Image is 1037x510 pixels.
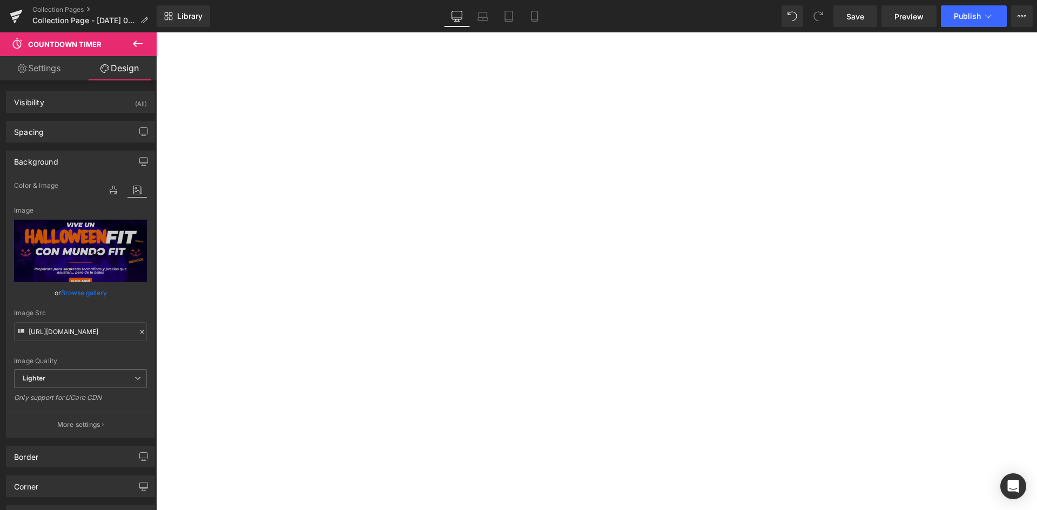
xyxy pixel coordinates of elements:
b: Lighter [23,374,45,382]
a: Preview [881,5,937,27]
div: Only support for UCare CDN [14,393,147,409]
span: Preview [894,11,924,22]
span: Library [177,11,203,21]
button: Publish [941,5,1007,27]
input: Link [14,322,147,341]
div: Image Src [14,309,147,317]
div: Spacing [14,121,44,137]
div: Border [14,446,38,461]
span: Countdown Timer [28,40,102,49]
div: Visibility [14,92,44,107]
button: Redo [807,5,829,27]
p: More settings [57,420,100,430]
button: More settings [6,412,154,437]
a: Browse gallery [61,283,107,302]
span: Publish [954,12,981,21]
button: Undo [782,5,803,27]
div: or [14,287,147,298]
span: Collection Page - [DATE] 08:11:01 [32,16,136,25]
a: Mobile [522,5,548,27]
a: Desktop [444,5,470,27]
div: (All) [135,92,147,110]
div: Corner [14,476,38,491]
div: Image Quality [14,357,147,365]
a: Laptop [470,5,496,27]
div: Image [14,207,147,214]
button: More [1011,5,1033,27]
div: Open Intercom Messenger [1000,473,1026,499]
span: Save [846,11,864,22]
a: Collection Pages [32,5,157,14]
span: Color & Image [14,182,58,189]
a: Tablet [496,5,522,27]
a: New Library [157,5,210,27]
div: Background [14,151,58,166]
a: Design [80,56,159,80]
